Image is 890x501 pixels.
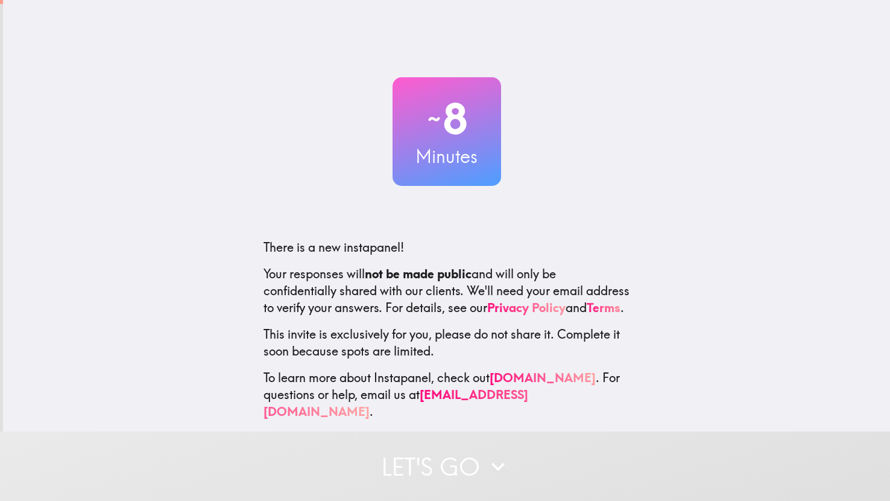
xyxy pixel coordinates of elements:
[264,240,404,255] span: There is a new instapanel!
[587,300,620,315] a: Terms
[393,144,501,169] h3: Minutes
[487,300,566,315] a: Privacy Policy
[264,326,630,360] p: This invite is exclusively for you, please do not share it. Complete it soon because spots are li...
[393,94,501,144] h2: 8
[365,266,472,281] b: not be made public
[264,387,528,419] a: [EMAIL_ADDRESS][DOMAIN_NAME]
[426,101,443,137] span: ~
[264,369,630,420] p: To learn more about Instapanel, check out . For questions or help, email us at .
[264,266,630,316] p: Your responses will and will only be confidentially shared with our clients. We'll need your emai...
[490,370,596,385] a: [DOMAIN_NAME]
